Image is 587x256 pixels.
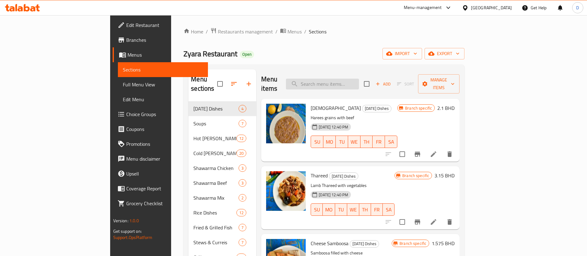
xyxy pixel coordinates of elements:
[311,103,361,113] span: [DEMOGRAPHIC_DATA]
[329,172,358,180] div: Ramadan Dishes
[239,121,246,127] span: 7
[382,48,422,59] button: import
[118,92,208,107] a: Edit Menu
[239,225,246,231] span: 7
[193,224,239,231] div: Fried & Grilled Fish
[383,203,395,216] button: SA
[113,33,208,47] a: Branches
[126,170,203,177] span: Upsell
[371,203,383,216] button: FR
[336,136,348,148] button: TU
[363,137,370,146] span: TH
[313,205,320,214] span: SU
[373,79,393,89] span: Add item
[309,28,326,35] span: Sections
[239,120,246,127] div: items
[188,205,256,220] div: Rice Dishes12
[393,79,418,89] span: Select section first
[193,239,239,246] span: Stews & Curreis
[430,218,437,226] a: Edit menu item
[188,220,256,235] div: Fried & Grilled Fish7
[326,137,333,146] span: MO
[193,150,236,157] span: Cold [PERSON_NAME] And Salads
[423,76,455,92] span: Manage items
[240,52,254,57] span: Open
[113,107,208,122] a: Choice Groups
[362,105,391,112] span: [DATE] Dishes
[316,124,351,130] span: [DATE] 12:40 PM
[261,75,278,93] h2: Menu items
[193,179,239,187] div: Shawarma Beef
[418,74,460,93] button: Manage items
[237,210,246,216] span: 12
[113,47,208,62] a: Menus
[286,79,359,89] input: search
[362,105,391,112] div: Ramadan Dishes
[266,104,306,143] img: Harees
[126,125,203,133] span: Coupons
[183,47,237,61] span: Zyara Restaurant
[239,106,246,112] span: 4
[350,240,379,248] div: Ramadan Dishes
[118,77,208,92] a: Full Menu View
[193,105,239,112] span: [DATE] Dishes
[193,194,239,202] span: Shawarma Mix
[237,150,246,156] span: 20
[193,164,239,172] span: Shawarma Chicken
[188,176,256,190] div: Shawarma Beef3
[437,104,455,112] h6: 2.1 BHD
[313,137,321,146] span: SU
[123,81,203,88] span: Full Menu View
[183,28,464,36] nav: breadcrumb
[373,79,393,89] button: Add
[387,137,395,146] span: SA
[239,239,246,246] div: items
[323,136,336,148] button: MO
[311,239,348,248] span: Cheese Samboosa
[360,77,373,90] span: Select section
[275,28,278,35] li: /
[239,179,246,187] div: items
[351,137,358,146] span: WE
[126,200,203,207] span: Grocery Checklist
[239,165,246,171] span: 3
[316,192,351,198] span: [DATE] 12:40 PM
[287,28,302,35] span: Menus
[193,135,236,142] div: Hot Meza
[193,105,239,112] div: Ramadan Dishes
[311,182,395,189] p: Lamb Thareed with vegetables
[227,76,241,91] span: Sort sections
[123,96,203,103] span: Edit Menu
[240,51,254,58] div: Open
[129,217,139,225] span: 1.0.0
[188,131,256,146] div: Hot [PERSON_NAME]12
[236,209,246,216] div: items
[375,137,382,146] span: FR
[396,148,409,161] span: Select to update
[193,209,236,216] div: Rice Dishes
[375,80,391,88] span: Add
[397,241,429,246] span: Branch specific
[359,203,371,216] button: TH
[126,140,203,148] span: Promotions
[113,166,208,181] a: Upsell
[387,50,417,58] span: import
[188,161,256,176] div: Shawarma Chicken3
[193,135,236,142] span: Hot [PERSON_NAME]
[236,135,246,142] div: items
[311,114,397,122] p: Harees grains with beef
[280,28,302,36] a: Menus
[338,137,346,146] span: TU
[126,36,203,44] span: Branches
[193,120,239,127] span: Soups
[188,116,256,131] div: Soups7
[113,122,208,137] a: Coupons
[118,62,208,77] a: Sections
[400,173,432,179] span: Branch specific
[126,111,203,118] span: Choice Groups
[113,181,208,196] a: Coverage Report
[403,105,434,111] span: Branch specific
